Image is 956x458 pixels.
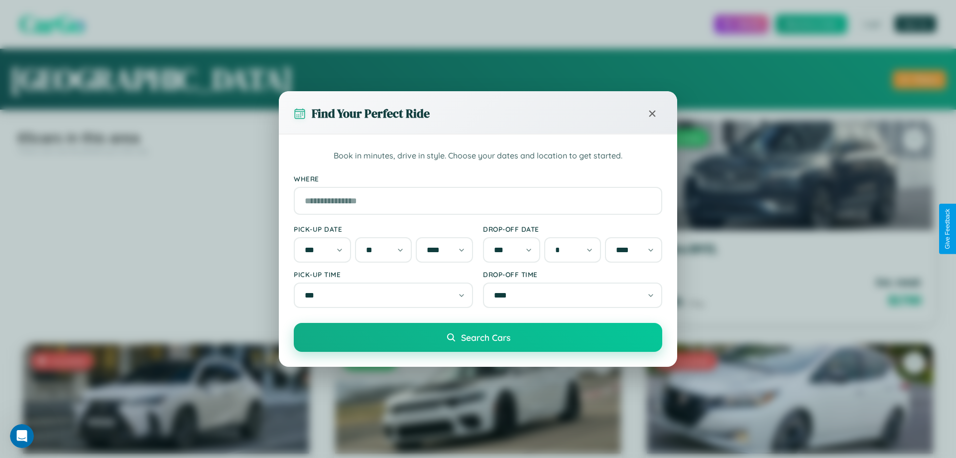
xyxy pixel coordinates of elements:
[294,323,662,352] button: Search Cars
[483,270,662,279] label: Drop-off Time
[461,332,510,343] span: Search Cars
[294,270,473,279] label: Pick-up Time
[294,174,662,183] label: Where
[294,225,473,233] label: Pick-up Date
[312,105,430,122] h3: Find Your Perfect Ride
[483,225,662,233] label: Drop-off Date
[294,150,662,162] p: Book in minutes, drive in style. Choose your dates and location to get started.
